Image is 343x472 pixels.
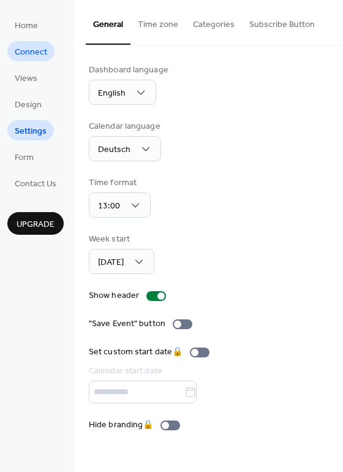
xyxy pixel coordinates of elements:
[7,147,41,167] a: Form
[89,233,152,246] div: Week start
[15,151,34,164] span: Form
[7,15,45,35] a: Home
[98,198,120,215] span: 13:00
[98,85,126,102] span: English
[15,125,47,138] span: Settings
[89,289,139,302] div: Show header
[98,254,124,271] span: [DATE]
[15,46,47,59] span: Connect
[89,177,148,189] div: Time format
[89,318,165,330] div: "Save Event" button
[7,67,45,88] a: Views
[89,64,168,77] div: Dashboard language
[7,173,64,193] a: Contact Us
[7,120,54,140] a: Settings
[15,99,42,112] span: Design
[15,20,38,32] span: Home
[7,212,64,235] button: Upgrade
[15,178,56,191] span: Contact Us
[7,41,55,61] a: Connect
[15,72,37,85] span: Views
[89,120,160,133] div: Calendar language
[17,218,55,231] span: Upgrade
[98,142,130,158] span: Deutsch
[7,94,49,114] a: Design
